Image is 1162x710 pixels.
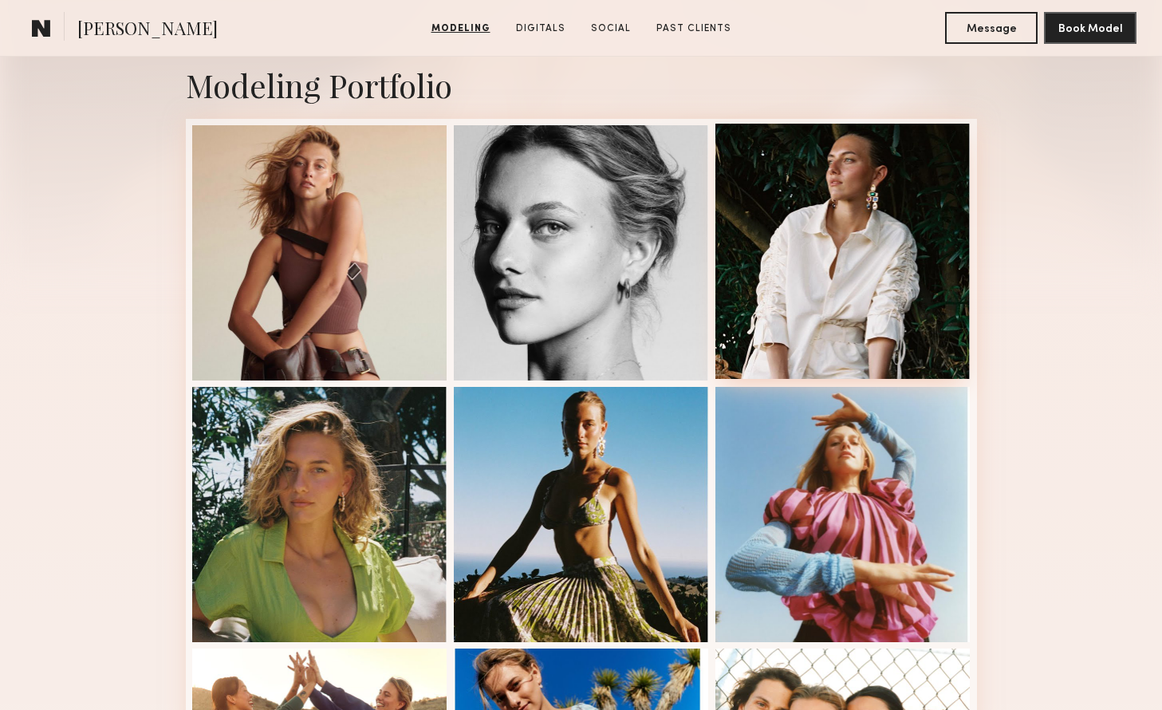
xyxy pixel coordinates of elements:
button: Message [945,12,1038,44]
a: Modeling [425,22,497,36]
div: Modeling Portfolio [186,64,977,106]
a: Book Model [1044,21,1136,34]
span: [PERSON_NAME] [77,16,218,44]
button: Book Model [1044,12,1136,44]
a: Past Clients [650,22,738,36]
a: Digitals [510,22,572,36]
a: Social [585,22,637,36]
